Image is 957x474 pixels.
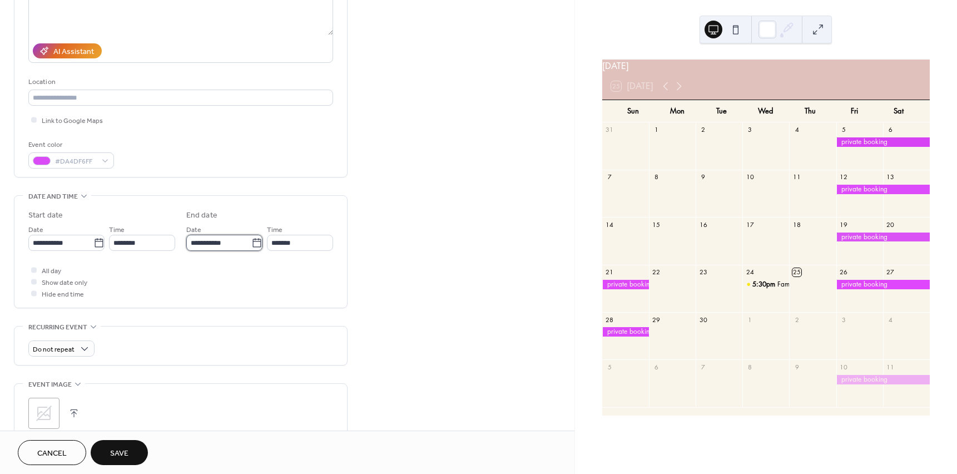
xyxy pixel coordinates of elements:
div: Location [28,76,331,88]
div: Thu [788,100,832,122]
div: ; [28,398,59,429]
div: [DATE] [602,60,930,73]
div: 29 [652,315,661,324]
div: private booking [836,137,930,147]
div: private booking [836,185,930,194]
div: End date [186,210,217,221]
button: Cancel [18,440,86,465]
div: 3 [746,126,754,134]
span: Hide end time [42,289,84,300]
button: AI Assistant [33,43,102,58]
div: 1 [652,126,661,134]
div: 8 [746,363,754,371]
div: 21 [606,268,614,276]
button: Save [91,440,148,465]
div: 16 [699,220,707,229]
div: Start date [28,210,63,221]
div: AI Assistant [53,46,94,58]
span: Link to Google Maps [42,115,103,127]
div: 2 [792,315,801,324]
div: 20 [886,220,895,229]
div: 12 [840,173,848,181]
div: Tue [700,100,744,122]
div: 27 [886,268,895,276]
div: 10 [840,363,848,371]
div: Event color [28,139,112,151]
div: Family Trivia Benefiting the Oblong Band Booster! [777,280,923,289]
div: 30 [699,315,707,324]
div: 31 [606,126,614,134]
span: #DA4DF6FF [55,156,96,167]
div: 1 [746,315,754,324]
div: 26 [840,268,848,276]
div: 11 [792,173,801,181]
div: Fri [832,100,877,122]
div: 3 [840,315,848,324]
div: Mon [655,100,700,122]
div: 15 [652,220,661,229]
span: Do not repeat [33,343,75,356]
div: 28 [606,315,614,324]
div: 9 [699,173,707,181]
div: private booking [836,233,930,242]
div: 13 [886,173,895,181]
div: Family Trivia Benefiting the Oblong Band Booster! [742,280,789,289]
div: 11 [886,363,895,371]
span: Event image [28,379,72,391]
span: Recurring event [28,322,87,333]
div: 18 [792,220,801,229]
span: All day [42,265,61,277]
div: 19 [840,220,848,229]
div: private booking [836,280,930,289]
div: Sun [611,100,656,122]
span: Date [186,224,201,236]
div: 25 [792,268,801,276]
span: Date and time [28,191,78,203]
div: 7 [606,173,614,181]
div: private booking [602,327,649,337]
div: 14 [606,220,614,229]
div: 24 [746,268,754,276]
span: 5:30pm [752,280,777,289]
span: Date [28,224,43,236]
div: 10 [746,173,754,181]
span: Show date only [42,277,87,289]
div: private booking [602,280,649,289]
div: 9 [792,363,801,371]
div: Sat [876,100,921,122]
span: Save [110,448,128,460]
div: Wed [743,100,788,122]
div: private booking [836,375,930,384]
div: 8 [652,173,661,181]
div: 4 [792,126,801,134]
span: Time [267,224,282,236]
div: 17 [746,220,754,229]
div: 5 [606,363,614,371]
span: Cancel [37,448,67,460]
div: 7 [699,363,707,371]
div: 2 [699,126,707,134]
div: 6 [652,363,661,371]
div: 6 [886,126,895,134]
div: 22 [652,268,661,276]
div: 4 [886,315,895,324]
div: 23 [699,268,707,276]
span: Time [109,224,125,236]
div: 5 [840,126,848,134]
